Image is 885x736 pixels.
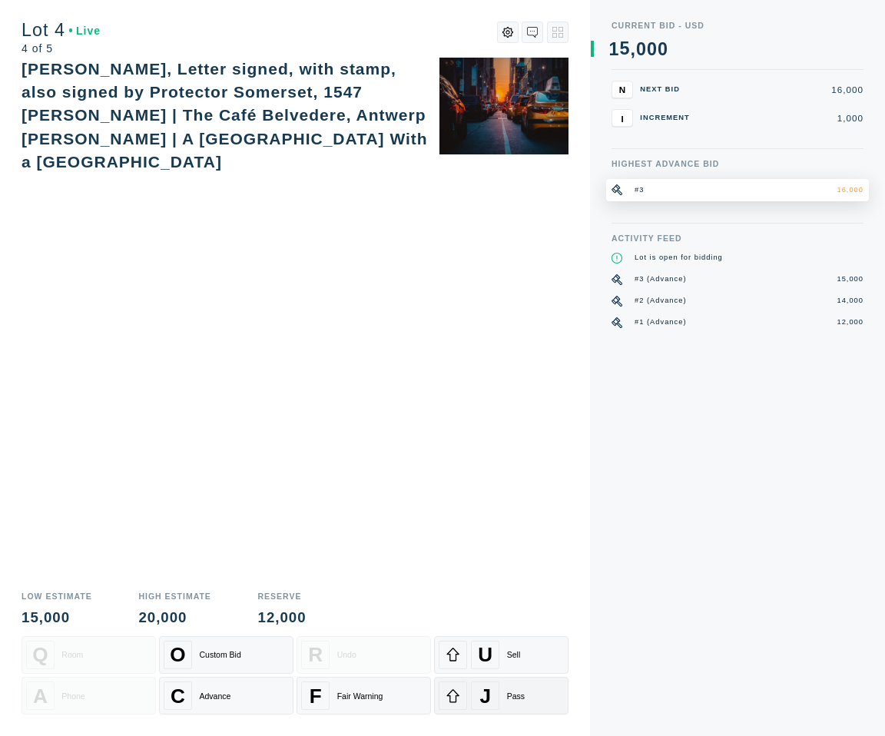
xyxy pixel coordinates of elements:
button: FFair Warning [297,677,431,714]
span: C [171,684,185,708]
span: J [480,684,492,708]
button: QRoom [22,636,156,674]
button: OCustom Bid [159,636,293,674]
div: 1,000 [701,114,863,123]
div: #3 (Advance) [635,274,686,285]
button: I [612,109,633,127]
span: U [478,643,492,667]
div: 16,000 [837,184,863,195]
div: 20,000 [138,611,210,625]
span: O [170,643,185,667]
div: 0 [658,41,668,58]
div: Next Bid [640,86,694,93]
div: 15,000 [22,611,92,625]
div: 5 [619,40,630,58]
div: 16,000 [701,85,863,94]
div: 0 [647,41,658,58]
div: Pass [507,691,525,701]
div: 6 [619,58,630,76]
div: Live [69,25,101,36]
button: JPass [434,677,568,714]
div: Fair Warning [337,691,383,701]
span: A [33,684,48,708]
div: #2 (Advance) [635,296,686,307]
button: CAdvance [159,677,293,714]
div: Reserve [258,592,307,601]
div: Current Bid - USD [612,22,863,30]
span: N [619,85,625,94]
button: N [612,81,633,98]
div: 15,000 [837,274,863,285]
span: Q [32,643,48,667]
div: Advance [199,691,230,701]
div: #3 [635,184,644,195]
span: I [621,113,623,123]
div: Undo [337,650,356,659]
div: Phone [61,691,85,701]
div: Activity Feed [612,234,863,243]
div: 14,000 [837,296,863,307]
div: 1 [609,41,620,58]
button: APhone [22,677,156,714]
div: 4 of 5 [22,43,101,54]
div: Lot 4 [22,22,101,39]
div: Highest Advance Bid [612,160,863,168]
div: 12,000 [837,317,863,328]
div: 12,000 [258,611,307,625]
div: Room [61,650,83,659]
div: [PERSON_NAME], Letter signed, with stamp, also signed by Protector Somerset, 1547 [PERSON_NAME] |... [22,60,428,171]
span: F [310,684,322,708]
div: , [630,41,635,220]
div: Sell [507,650,521,659]
div: Custom Bid [199,650,240,659]
span: R [308,643,323,667]
button: RUndo [297,636,431,674]
div: Lot is open for bidding [635,253,723,264]
div: Low Estimate [22,592,92,601]
button: USell [434,636,568,674]
div: #1 (Advance) [635,317,686,328]
div: 0 [636,41,647,58]
div: Increment [640,114,694,121]
div: High Estimate [138,592,210,601]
